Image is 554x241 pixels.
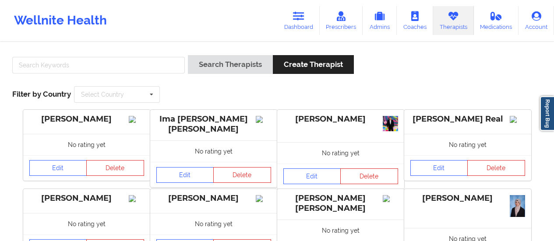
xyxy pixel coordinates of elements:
[129,195,144,202] img: Image%2Fplaceholer-image.png
[188,55,273,74] button: Search Therapists
[467,160,525,176] button: Delete
[519,6,554,35] a: Account
[283,193,398,213] div: [PERSON_NAME] [PERSON_NAME]
[283,168,341,184] a: Edit
[540,96,554,131] a: Report Bug
[12,90,71,98] span: Filter by Country
[150,140,277,162] div: No rating yet
[150,213,277,234] div: No rating yet
[256,116,271,123] img: Image%2Fplaceholer-image.png
[86,160,144,176] button: Delete
[433,6,474,35] a: Therapists
[213,167,271,183] button: Delete
[29,193,144,203] div: [PERSON_NAME]
[410,114,525,124] div: [PERSON_NAME] Real
[81,91,124,98] div: Select Country
[383,116,398,131] img: 38cb1cda-0ea9-43ee-a4d8-2676378189a6_8d48c5ad-1634-42ea-8852-ade279974f3e1000312591.jpg
[273,55,354,74] button: Create Therapist
[156,114,271,134] div: Ima [PERSON_NAME] [PERSON_NAME]
[277,220,404,241] div: No rating yet
[278,6,320,35] a: Dashboard
[23,213,150,234] div: No rating yet
[129,116,144,123] img: Image%2Fplaceholer-image.png
[283,114,398,124] div: [PERSON_NAME]
[12,57,185,73] input: Search Keywords
[510,195,525,217] img: f8f3a717-936d-4cab-a3a5-72d3bce64146_Wremoved3_Original.jpeg
[383,195,398,202] img: Image%2Fplaceholer-image.png
[277,142,404,164] div: No rating yet
[29,114,144,124] div: [PERSON_NAME]
[474,6,519,35] a: Medications
[23,134,150,155] div: No rating yet
[510,116,525,123] img: Image%2Fplaceholer-image.png
[404,134,531,155] div: No rating yet
[340,168,398,184] button: Delete
[156,193,271,203] div: [PERSON_NAME]
[256,195,271,202] img: Image%2Fplaceholer-image.png
[397,6,433,35] a: Coaches
[363,6,397,35] a: Admins
[410,160,468,176] a: Edit
[156,167,214,183] a: Edit
[29,160,87,176] a: Edit
[320,6,363,35] a: Prescribers
[410,193,525,203] div: [PERSON_NAME]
